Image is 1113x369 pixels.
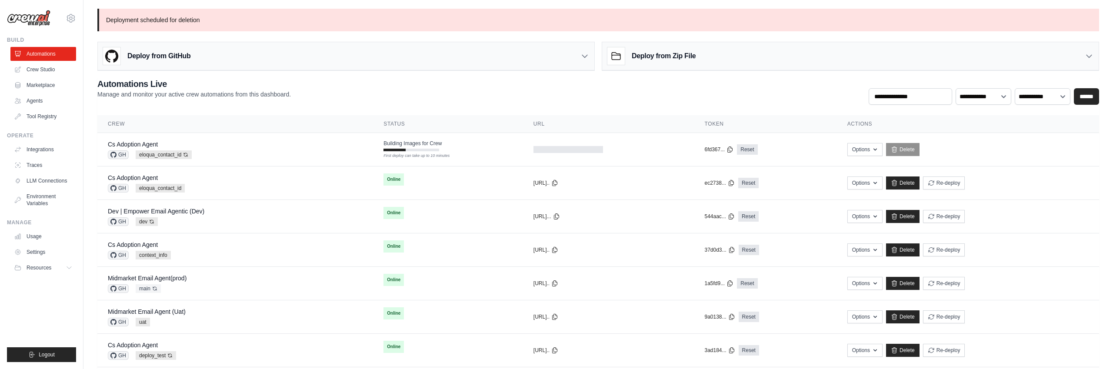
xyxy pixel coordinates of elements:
button: 6fd367... [705,146,734,153]
button: Resources [10,261,76,275]
a: LLM Connections [10,174,76,188]
th: Actions [837,115,1099,133]
a: Reset [739,345,759,356]
span: GH [108,318,129,326]
span: GH [108,284,129,293]
button: 3ad184... [705,347,735,354]
span: GH [108,251,129,259]
button: Options [847,344,883,357]
div: Build [7,37,76,43]
span: eloqua_contact_id [136,184,185,193]
button: Options [847,243,883,256]
a: Delete [886,344,920,357]
a: Automations [10,47,76,61]
span: deploy_test [136,351,176,360]
button: Options [847,143,883,156]
button: Options [847,210,883,223]
a: Delete [886,277,920,290]
img: Logo [7,10,50,27]
th: Token [694,115,837,133]
a: Agents [10,94,76,108]
span: GH [108,217,129,226]
a: Cs Adoption Agent [108,241,158,248]
button: Logout [7,347,76,362]
button: Re-deploy [923,243,965,256]
span: dev [136,217,158,226]
a: Reset [739,312,759,322]
a: Delete [886,143,920,156]
a: Reset [738,178,759,188]
span: Logout [39,351,55,358]
button: Re-deploy [923,310,965,323]
a: Settings [10,245,76,259]
span: Online [383,173,404,186]
a: Reset [737,278,757,289]
span: Resources [27,264,51,271]
span: context_info [136,251,171,259]
span: eloqua_contact_id [136,150,192,159]
button: 9a0138... [705,313,735,320]
button: Options [847,310,883,323]
a: Delete [886,243,920,256]
a: Reset [738,211,759,222]
button: Options [847,277,883,290]
th: Status [373,115,523,133]
button: Options [847,176,883,189]
div: First deploy can take up to 10 minutes [383,153,439,159]
a: Delete [886,310,920,323]
a: Cs Adoption Agent [108,174,158,181]
span: GH [108,351,129,360]
p: Manage and monitor your active crew automations from this dashboard. [97,90,291,99]
h3: Deploy from GitHub [127,51,190,61]
th: URL [523,115,694,133]
span: uat [136,318,150,326]
a: Marketplace [10,78,76,92]
th: Crew [97,115,373,133]
button: Re-deploy [923,176,965,189]
div: Manage [7,219,76,226]
a: Crew Studio [10,63,76,76]
a: Reset [739,245,759,255]
a: Integrations [10,143,76,156]
span: GH [108,184,129,193]
span: Online [383,240,404,253]
a: Dev | Empower Email Agentic (Dev) [108,208,204,215]
div: Operate [7,132,76,139]
span: Online [383,341,404,353]
button: 1a5fd9... [705,280,734,287]
a: Delete [886,176,920,189]
a: Midmarket Email Agent(prod) [108,275,187,282]
a: Reset [737,144,757,155]
button: 37d0d3... [705,246,735,253]
span: Online [383,307,404,319]
a: Environment Variables [10,189,76,210]
button: Re-deploy [923,344,965,357]
a: Delete [886,210,920,223]
span: main [136,284,161,293]
span: Online [383,274,404,286]
a: Cs Adoption Agent [108,141,158,148]
button: ec2738... [705,180,735,186]
span: Building Images for Crew [383,140,442,147]
button: Re-deploy [923,210,965,223]
img: GitHub Logo [103,47,120,65]
button: Re-deploy [923,277,965,290]
a: Traces [10,158,76,172]
a: Midmarket Email Agent (Uat) [108,308,186,315]
button: 544aac... [705,213,735,220]
p: Deployment scheduled for deletion [97,9,1099,31]
h2: Automations Live [97,78,291,90]
a: Cs Adoption Agent [108,342,158,349]
span: Online [383,207,404,219]
h3: Deploy from Zip File [632,51,696,61]
a: Usage [10,229,76,243]
span: GH [108,150,129,159]
a: Tool Registry [10,110,76,123]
